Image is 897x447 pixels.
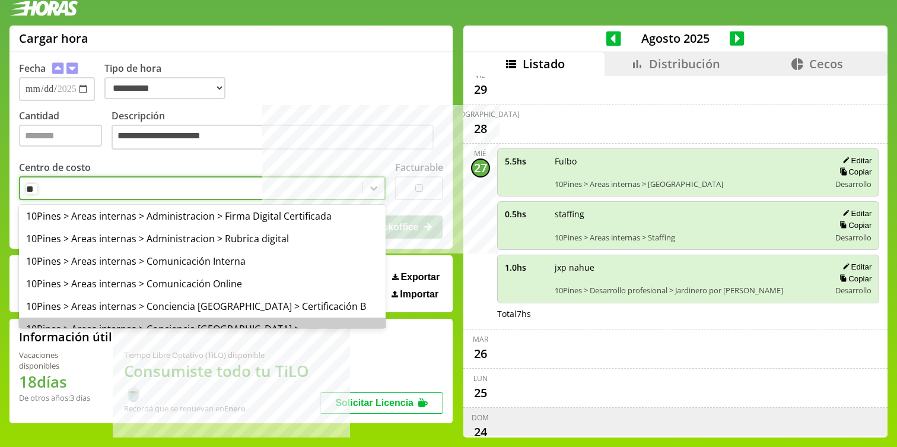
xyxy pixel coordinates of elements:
label: Tipo de hora [104,62,235,101]
button: Exportar [389,271,443,283]
button: Editar [839,208,871,218]
label: Cantidad [19,109,112,153]
img: logotipo [9,1,78,16]
h1: Cargar hora [19,30,88,46]
span: Importar [400,289,438,300]
div: 10Pines > Areas internas > Administracion > Rubrica digital [19,227,386,250]
span: 1.0 hs [505,262,546,273]
b: Enero [224,403,246,414]
label: Fecha [19,62,46,75]
div: 10Pines > Areas internas > Conciencia [GEOGRAPHIC_DATA] > [GEOGRAPHIC_DATA] y capacitaciones [19,318,386,353]
label: Facturable [395,161,443,174]
button: Copiar [836,220,871,230]
div: scrollable content [463,76,888,436]
span: Solicitar Licencia [335,398,413,408]
div: Total 7 hs [497,308,880,319]
span: Desarrollo [835,179,871,189]
button: Solicitar Licencia [320,392,443,414]
button: Editar [839,156,871,166]
div: 27 [471,158,490,177]
div: mar [473,334,488,344]
span: Cecos [809,56,843,72]
div: Tiempo Libre Optativo (TiLO) disponible [124,350,320,360]
span: Agosto 2025 [621,30,730,46]
span: 0.5 hs [505,208,546,220]
label: Centro de costo [19,161,91,174]
span: Desarrollo [835,232,871,243]
span: Fulbo [555,156,822,167]
div: 24 [471,423,490,442]
div: mié [474,148,486,158]
span: staffing [555,208,822,220]
div: lun [473,373,488,383]
div: [DEMOGRAPHIC_DATA] [441,109,520,119]
div: 10Pines > Areas internas > Administracion > Firma Digital Certificada [19,205,386,227]
span: 10Pines > Areas internas > [GEOGRAPHIC_DATA] [555,179,822,189]
textarea: Descripción [112,125,434,150]
span: 10Pines > Areas internas > Staffing [555,232,822,243]
div: 10Pines > Areas internas > Comunicación Online [19,272,386,295]
span: jxp nahue [555,262,822,273]
div: Vacaciones disponibles [19,350,96,371]
h2: Información útil [19,329,112,345]
span: Listado [523,56,565,72]
div: 10Pines > Areas internas > Comunicación Interna [19,250,386,272]
div: 29 [471,80,490,99]
div: dom [472,413,489,423]
span: 10Pines > Desarrollo profesional > Jardinero por [PERSON_NAME] [555,285,822,296]
button: Copiar [836,274,871,284]
div: De otros años: 3 días [19,392,96,403]
input: Cantidad [19,125,102,147]
label: Descripción [112,109,443,153]
span: Exportar [400,272,440,283]
button: Editar [839,262,871,272]
span: Distribución [649,56,720,72]
div: 26 [471,344,490,363]
button: Copiar [836,167,871,177]
span: 5.5 hs [505,156,546,167]
h1: 18 días [19,371,96,392]
div: 10Pines > Areas internas > Conciencia [GEOGRAPHIC_DATA] > Certificación B [19,295,386,318]
span: Desarrollo [835,285,871,296]
div: 25 [471,383,490,402]
div: Recordá que se renuevan en [124,403,320,414]
h1: Consumiste todo tu TiLO 🍵 [124,360,320,403]
select: Tipo de hora [104,77,225,99]
div: 28 [471,119,490,138]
